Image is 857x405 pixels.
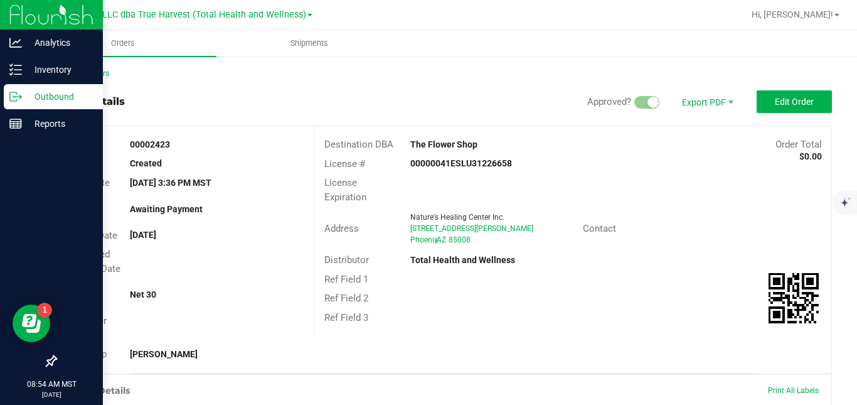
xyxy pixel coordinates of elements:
[769,273,819,323] img: Scan me!
[130,349,198,359] strong: [PERSON_NAME]
[775,139,822,150] span: Order Total
[775,97,814,107] span: Edit Order
[799,151,822,161] strong: $0.00
[30,30,216,57] a: Orders
[130,204,203,214] strong: Awaiting Payment
[410,235,438,244] span: Phoenix
[216,30,403,57] a: Shipments
[13,305,50,342] iframe: Resource center
[437,235,446,244] span: AZ
[130,139,170,149] strong: 00002423
[6,379,97,390] p: 08:54 AM MST
[768,386,819,395] span: Print All Labels
[324,158,365,170] span: License #
[130,158,162,168] strong: Created
[274,38,345,49] span: Shipments
[410,255,515,265] strong: Total Health and Wellness
[410,158,512,168] strong: 00000041ESLU31226658
[94,38,152,49] span: Orders
[324,254,369,266] span: Distributor
[9,90,22,103] inline-svg: Outbound
[587,96,631,107] span: Approved?
[324,274,368,285] span: Ref Field 1
[324,177,366,203] span: License Expiration
[9,36,22,49] inline-svg: Analytics
[130,178,211,188] strong: [DATE] 3:36 PM MST
[410,213,504,222] span: Nature's Healing Center Inc.
[324,312,368,323] span: Ref Field 3
[410,139,477,149] strong: The Flower Shop
[757,90,832,113] button: Edit Order
[22,62,97,77] p: Inventory
[37,303,52,318] iframe: Resource center unread badge
[9,117,22,130] inline-svg: Reports
[769,273,819,323] qrcode: 00002423
[449,235,471,244] span: 85008
[9,63,22,76] inline-svg: Inventory
[324,293,368,304] span: Ref Field 2
[752,9,833,19] span: Hi, [PERSON_NAME]!
[583,223,616,234] span: Contact
[36,9,306,20] span: DXR FINANCE 4 LLC dba True Harvest (Total Health and Wellness)
[6,390,97,399] p: [DATE]
[22,35,97,50] p: Analytics
[130,230,156,240] strong: [DATE]
[130,289,156,300] strong: Net 30
[22,89,97,104] p: Outbound
[669,90,744,113] li: Export PDF
[324,139,393,150] span: Destination DBA
[410,224,533,233] span: [STREET_ADDRESS][PERSON_NAME]
[435,235,437,244] span: ,
[22,116,97,131] p: Reports
[324,223,359,234] span: Address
